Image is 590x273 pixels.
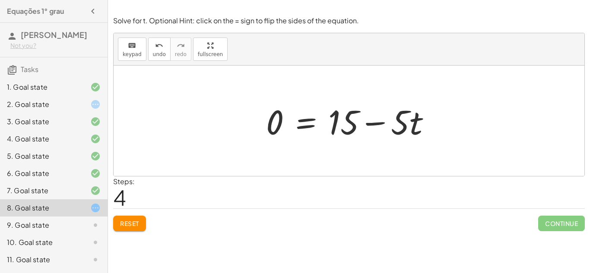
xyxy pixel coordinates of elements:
div: 8. Goal state [7,203,76,213]
div: 11. Goal state [7,254,76,265]
div: 4. Goal state [7,134,76,144]
button: keyboardkeypad [118,38,146,61]
i: Task finished and correct. [90,151,101,161]
i: Task not started. [90,254,101,265]
span: Reset [120,220,139,227]
i: redo [177,41,185,51]
span: 4 [113,184,126,210]
span: redo [175,51,187,57]
i: Task started. [90,203,101,213]
i: Task not started. [90,237,101,248]
div: Not you? [10,41,101,50]
i: Task finished and correct. [90,185,101,196]
div: 6. Goal state [7,168,76,179]
i: keyboard [128,41,136,51]
i: Task not started. [90,220,101,230]
span: undo [153,51,166,57]
label: Steps: [113,177,135,186]
i: Task finished and correct. [90,82,101,92]
h4: Equações 1° grau [7,6,64,16]
span: fullscreen [198,51,223,57]
span: keypad [123,51,142,57]
button: fullscreen [193,38,228,61]
button: redoredo [170,38,191,61]
span: [PERSON_NAME] [21,30,87,40]
div: 5. Goal state [7,151,76,161]
div: 9. Goal state [7,220,76,230]
button: Reset [113,216,146,231]
i: Task finished and correct. [90,116,101,127]
i: Task finished and correct. [90,134,101,144]
button: undoundo [148,38,171,61]
p: Solve for t. Optional Hint: click on the = sign to flip the sides of the equation. [113,16,585,26]
div: 2. Goal state [7,99,76,110]
div: 1. Goal state [7,82,76,92]
span: Tasks [21,65,38,74]
div: 7. Goal state [7,185,76,196]
i: Task started. [90,99,101,110]
i: Task finished and correct. [90,168,101,179]
i: undo [155,41,163,51]
div: 3. Goal state [7,116,76,127]
div: 10. Goal state [7,237,76,248]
